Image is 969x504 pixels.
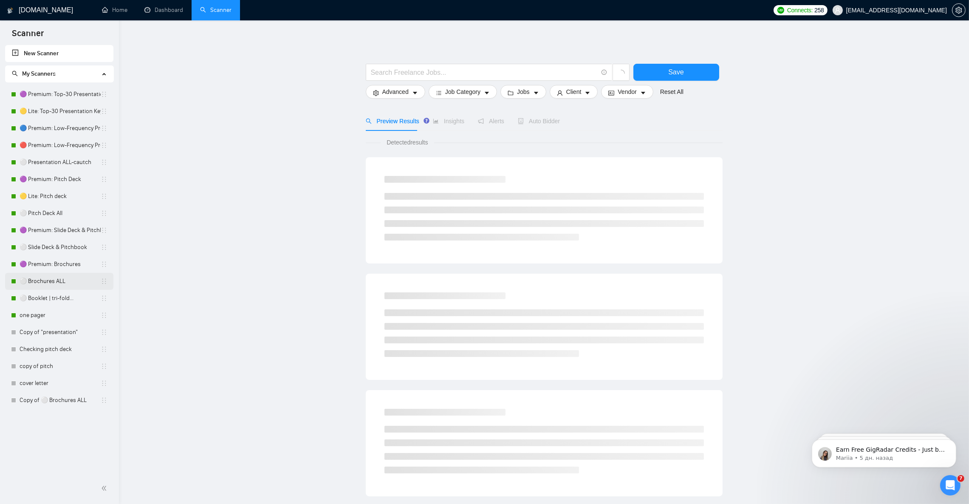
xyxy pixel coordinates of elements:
[20,239,101,256] a: ⚪ Slide Deck & Pitchbook
[20,86,101,103] a: 🟣 Premium: Top-30 Presentation Keywords
[101,244,107,251] span: holder
[660,87,684,96] a: Reset All
[952,7,966,14] a: setting
[5,239,113,256] li: ⚪ Slide Deck & Pitchbook
[5,154,113,171] li: ⚪ Presentation ALL-cautch
[601,85,653,99] button: idcardVendorcaret-down
[200,6,232,14] a: searchScanner
[366,85,425,99] button: settingAdvancedcaret-down
[20,256,101,273] a: 🟣 Premium: Brochures
[557,90,563,96] span: user
[5,392,113,409] li: Copy of ⚪ Brochures ALL
[5,290,113,307] li: ⚪ Booklet | tri-fold...
[500,85,546,99] button: folderJobscaret-down
[101,261,107,268] span: holder
[952,7,965,14] span: setting
[101,227,107,234] span: holder
[101,484,110,493] span: double-left
[5,256,113,273] li: 🟣 Premium: Brochures
[617,70,625,77] span: loading
[101,193,107,200] span: holder
[20,290,101,307] a: ⚪ Booklet | tri-fold...
[20,188,101,205] a: 🟡 Lite: Pitch deck
[366,118,372,124] span: search
[433,118,439,124] span: area-chart
[20,307,101,324] a: one pager
[517,87,530,96] span: Jobs
[5,324,113,341] li: Copy of "presentation"
[20,324,101,341] a: Copy of "presentation"
[478,118,484,124] span: notification
[101,176,107,183] span: holder
[101,380,107,387] span: holder
[640,90,646,96] span: caret-down
[20,375,101,392] a: cover letter
[429,85,497,99] button: barsJob Categorycaret-down
[668,67,684,77] span: Save
[799,422,969,481] iframe: Intercom notifications сообщение
[20,154,101,171] a: ⚪ Presentation ALL-cautch
[101,363,107,370] span: holder
[101,329,107,336] span: holder
[20,103,101,120] a: 🟡 Lite: Top-30 Presentation Keywords
[602,70,607,75] span: info-circle
[585,90,590,96] span: caret-down
[958,475,964,482] span: 7
[5,375,113,392] li: cover letter
[5,341,113,358] li: Checking pitch deck
[101,397,107,404] span: holder
[101,346,107,353] span: holder
[20,341,101,358] a: Checking pitch deck
[371,67,598,78] input: Search Freelance Jobs...
[20,137,101,154] a: 🔴 Premium: Low-Frequency Presentations
[5,273,113,290] li: ⚪ Brochures ALL
[101,108,107,115] span: holder
[5,137,113,154] li: 🔴 Premium: Low-Frequency Presentations
[433,118,464,125] span: Insights
[101,159,107,166] span: holder
[373,90,379,96] span: setting
[101,91,107,98] span: holder
[5,205,113,222] li: ⚪ Pitch Deck All
[101,125,107,132] span: holder
[445,87,480,96] span: Job Category
[20,120,101,137] a: 🔵 Premium: Low-Frequency Presentations
[102,6,127,14] a: homeHome
[423,117,430,125] div: Tooltip anchor
[101,278,107,285] span: holder
[777,7,784,14] img: upwork-logo.png
[5,222,113,239] li: 🟣 Premium: Slide Deck & Pitchbook
[12,70,56,77] span: My Scanners
[5,45,113,62] li: New Scanner
[5,171,113,188] li: 🟣 Premium: Pitch Deck
[12,45,107,62] a: New Scanner
[508,90,514,96] span: folder
[12,71,18,76] span: search
[952,3,966,17] button: setting
[7,4,13,17] img: logo
[608,90,614,96] span: idcard
[518,118,560,125] span: Auto Bidder
[20,222,101,239] a: 🟣 Premium: Slide Deck & Pitchbook
[101,210,107,217] span: holder
[5,103,113,120] li: 🟡 Lite: Top-30 Presentation Keywords
[618,87,636,96] span: Vendor
[5,358,113,375] li: copy of pitch
[5,86,113,103] li: 🟣 Premium: Top-30 Presentation Keywords
[5,188,113,205] li: 🟡 Lite: Pitch deck
[412,90,418,96] span: caret-down
[478,118,504,125] span: Alerts
[101,295,107,302] span: holder
[5,120,113,137] li: 🔵 Premium: Low-Frequency Presentations
[20,358,101,375] a: copy of pitch
[381,138,434,147] span: Detected results
[436,90,442,96] span: bars
[787,6,813,15] span: Connects:
[22,70,56,77] span: My Scanners
[814,6,824,15] span: 258
[5,307,113,324] li: one pager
